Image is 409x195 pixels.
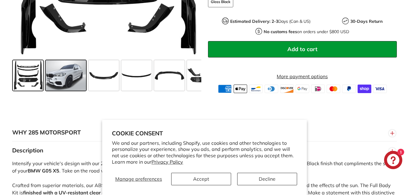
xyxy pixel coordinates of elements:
img: master [327,84,340,93]
strong: Estimated Delivery: 2-3 [230,18,278,24]
img: american_express [218,84,232,93]
img: diners_club [265,84,278,93]
img: visa [373,84,387,93]
img: shopify_pay [358,84,371,93]
img: bancontact [249,84,263,93]
strong: 30-Days Return [350,18,383,24]
button: Accept [171,173,231,185]
strong: No customs fees [264,29,297,34]
button: Add to cart [208,41,397,57]
button: WHY 285 MOTORSPORT [12,124,397,142]
p: on orders under $800 USD [264,28,349,35]
span: Add to cart [287,45,317,52]
a: Privacy Policy [151,159,183,165]
img: google_pay [296,84,309,93]
button: Decline [237,173,297,185]
span: Manage preferences [115,176,162,182]
img: apple_pay [234,84,247,93]
h2: Cookie consent [112,130,297,137]
img: ideal [311,84,325,93]
a: More payment options [208,72,397,80]
img: paypal [342,84,356,93]
button: Description [12,141,397,160]
inbox-online-store-chat: Shopify online store chat [382,151,404,171]
strong: BMW G05 X5 [28,168,59,174]
img: discover [280,84,294,93]
p: We and our partners, including Shopify, use cookies and other technologies to personalize your ex... [112,140,297,165]
button: Manage preferences [112,173,165,185]
p: Days (Can & US) [230,18,310,24]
